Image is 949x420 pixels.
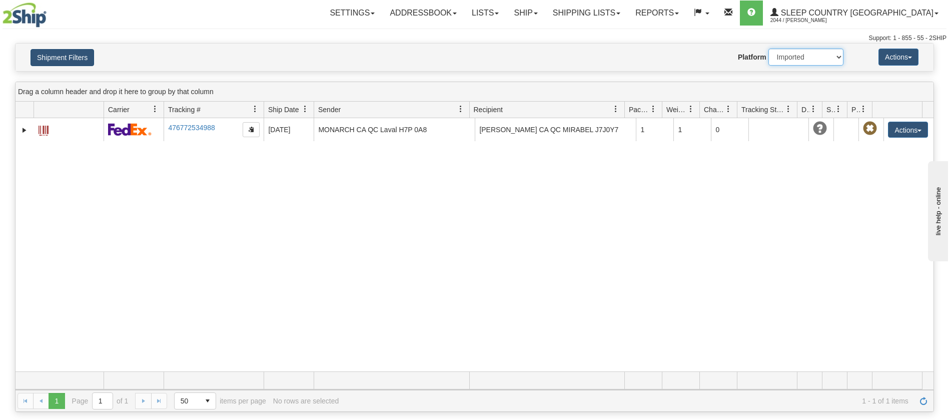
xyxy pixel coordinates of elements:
[628,1,686,26] a: Reports
[39,121,49,137] a: Label
[673,118,711,141] td: 1
[813,122,827,136] span: Unknown
[8,9,93,16] div: live help - online
[72,392,129,409] span: Page of 1
[801,105,810,115] span: Delivery Status
[108,123,152,136] img: 2 - FedEx Express®
[93,393,113,409] input: Page 1
[297,101,314,118] a: Ship Date filter column settings
[243,122,260,137] button: Copy to clipboard
[382,1,464,26] a: Addressbook
[851,105,860,115] span: Pickup Status
[738,52,766,62] label: Platform
[174,392,266,409] span: items per page
[168,124,215,132] a: 476772534988
[926,159,948,261] iframe: chat widget
[273,397,339,405] div: No rows are selected
[711,118,748,141] td: 0
[16,82,933,102] div: grid grouping header
[763,1,946,26] a: Sleep Country [GEOGRAPHIC_DATA] 2044 / [PERSON_NAME]
[474,105,503,115] span: Recipient
[452,101,469,118] a: Sender filter column settings
[545,1,628,26] a: Shipping lists
[666,105,687,115] span: Weight
[629,105,650,115] span: Packages
[888,122,928,138] button: Actions
[720,101,737,118] a: Charge filter column settings
[704,105,725,115] span: Charge
[780,101,797,118] a: Tracking Status filter column settings
[322,1,382,26] a: Settings
[915,393,931,409] a: Refresh
[318,105,341,115] span: Sender
[181,396,194,406] span: 50
[49,393,65,409] span: Page 1
[346,397,908,405] span: 1 - 1 of 1 items
[264,118,314,141] td: [DATE]
[878,49,918,66] button: Actions
[682,101,699,118] a: Weight filter column settings
[147,101,164,118] a: Carrier filter column settings
[314,118,475,141] td: MONARCH CA QC Laval H7P 0A8
[3,3,47,28] img: logo2044.jpg
[20,125,30,135] a: Expand
[855,101,872,118] a: Pickup Status filter column settings
[778,9,933,17] span: Sleep Country [GEOGRAPHIC_DATA]
[636,118,673,141] td: 1
[268,105,299,115] span: Ship Date
[168,105,201,115] span: Tracking #
[741,105,785,115] span: Tracking Status
[247,101,264,118] a: Tracking # filter column settings
[863,122,877,136] span: Pickup Not Assigned
[805,101,822,118] a: Delivery Status filter column settings
[3,34,946,43] div: Support: 1 - 855 - 55 - 2SHIP
[464,1,506,26] a: Lists
[645,101,662,118] a: Packages filter column settings
[31,49,94,66] button: Shipment Filters
[506,1,545,26] a: Ship
[770,16,845,26] span: 2044 / [PERSON_NAME]
[826,105,835,115] span: Shipment Issues
[475,118,636,141] td: [PERSON_NAME] CA QC MIRABEL J7J0Y7
[200,393,216,409] span: select
[108,105,130,115] span: Carrier
[830,101,847,118] a: Shipment Issues filter column settings
[174,392,216,409] span: Page sizes drop down
[607,101,624,118] a: Recipient filter column settings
